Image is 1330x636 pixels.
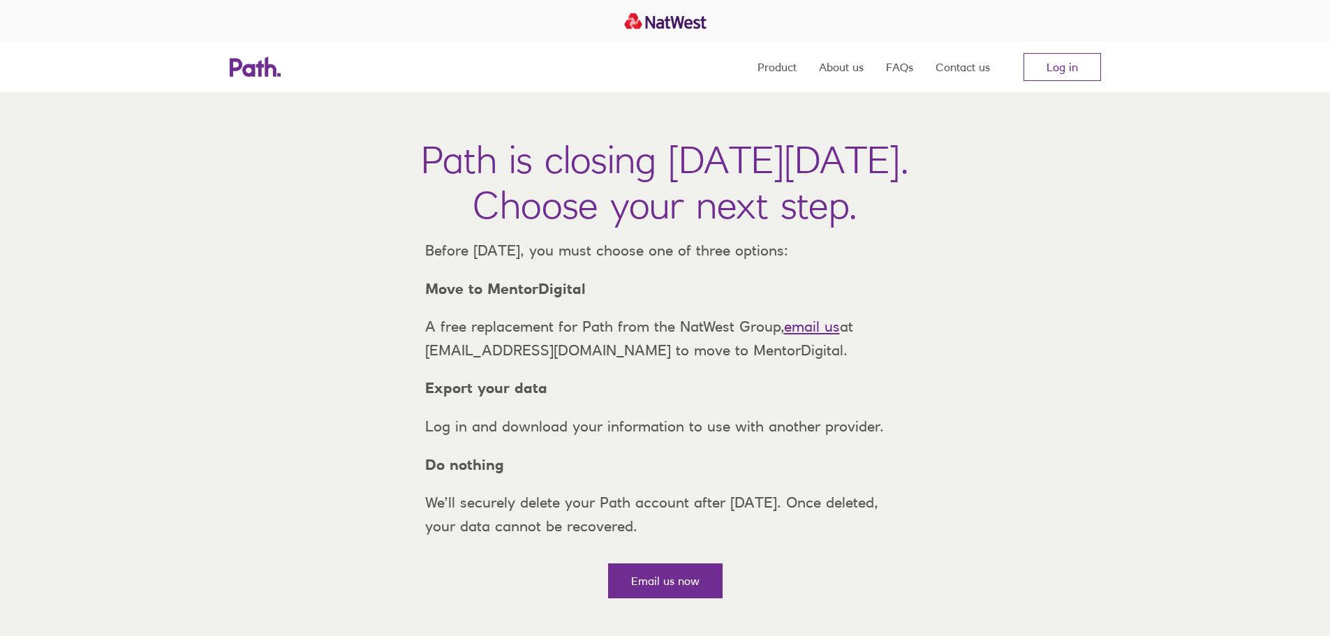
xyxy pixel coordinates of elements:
[784,318,840,335] a: email us
[425,456,504,473] strong: Do nothing
[425,379,547,397] strong: Export your data
[608,563,723,598] a: Email us now
[421,137,909,228] h1: Path is closing [DATE][DATE]. Choose your next step.
[414,315,917,362] p: A free replacement for Path from the NatWest Group, at [EMAIL_ADDRESS][DOMAIN_NAME] to move to Me...
[414,491,917,538] p: We’ll securely delete your Path account after [DATE]. Once deleted, your data cannot be recovered.
[1024,53,1101,81] a: Log in
[414,415,917,438] p: Log in and download your information to use with another provider.
[758,42,797,92] a: Product
[425,280,586,297] strong: Move to MentorDigital
[886,42,913,92] a: FAQs
[414,239,917,262] p: Before [DATE], you must choose one of three options:
[819,42,864,92] a: About us
[936,42,990,92] a: Contact us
